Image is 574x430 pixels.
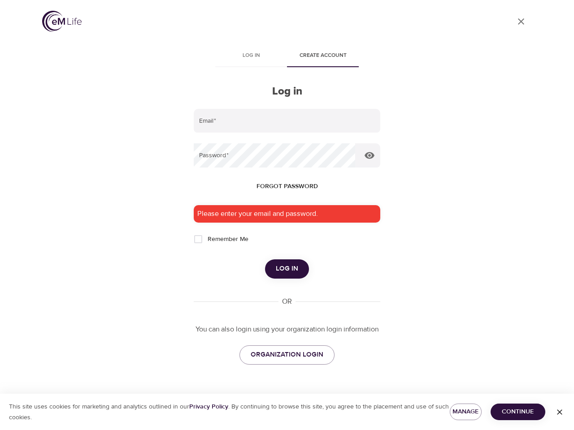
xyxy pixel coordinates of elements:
[42,11,82,32] img: logo
[276,263,298,275] span: Log in
[253,178,322,195] button: Forgot password
[239,345,335,364] a: ORGANIZATION LOGIN
[510,11,532,32] a: close
[292,51,353,60] span: Create account
[194,46,380,67] div: disabled tabs example
[498,406,538,417] span: Continue
[278,297,296,307] div: OR
[194,85,380,98] h2: Log in
[251,349,323,361] span: ORGANIZATION LOGIN
[194,324,380,335] p: You can also login using your organization login information
[491,404,545,420] button: Continue
[265,259,309,278] button: Log in
[189,403,228,411] a: Privacy Policy
[221,51,282,60] span: Log in
[257,181,318,192] span: Forgot password
[194,205,380,223] div: Please enter your email and password.
[208,235,248,244] span: Remember Me
[450,404,482,420] button: Manage
[457,406,474,417] span: Manage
